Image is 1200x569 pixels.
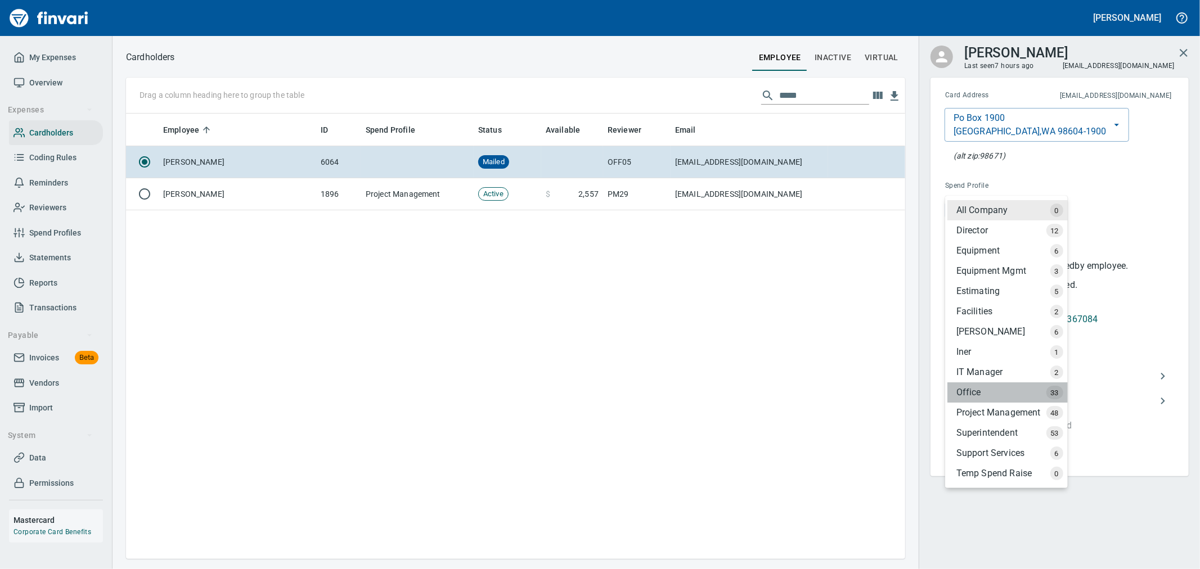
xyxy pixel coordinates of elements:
[947,382,1068,403] div: Office
[947,322,1068,342] div: [PERSON_NAME]
[947,200,1068,220] div: All Company
[947,463,1068,484] div: Temp Spend Raise
[947,281,1068,301] div: Estimating
[947,423,1068,443] div: Superintendent
[947,443,1068,463] div: Support Services
[947,301,1068,322] div: Facilities
[947,220,1068,241] div: Director
[947,261,1068,281] div: Equipment Mgmt
[947,403,1068,423] div: Project Management
[947,241,1068,261] div: Equipment
[947,362,1068,382] div: IT Manager
[947,342,1068,362] div: Iner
